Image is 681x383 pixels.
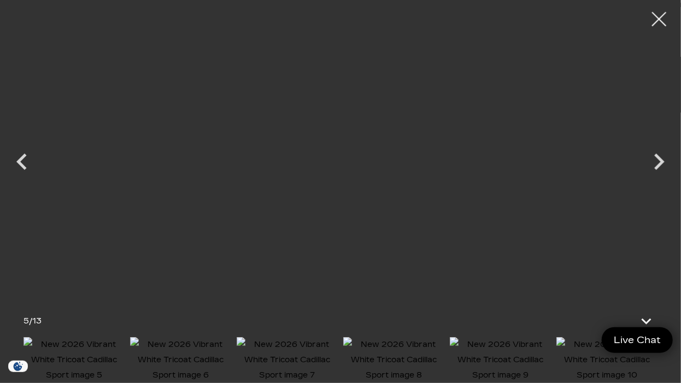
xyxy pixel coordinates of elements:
[450,337,551,383] img: New 2026 Vibrant White Tricoat Cadillac Sport image 9
[608,334,666,346] span: Live Chat
[602,327,673,353] a: Live Chat
[237,337,338,383] img: New 2026 Vibrant White Tricoat Cadillac Sport image 7
[24,337,125,383] img: New 2026 Vibrant White Tricoat Cadillac Sport image 5
[556,337,657,383] img: New 2026 Vibrant White Tricoat Cadillac Sport image 10
[5,361,31,372] img: Opt-Out Icon
[343,337,444,383] img: New 2026 Vibrant White Tricoat Cadillac Sport image 8
[32,316,42,326] span: 13
[5,361,31,372] section: Click to Open Cookie Consent Modal
[5,140,38,189] div: Previous
[643,140,676,189] div: Next
[24,316,29,326] span: 5
[24,314,42,329] div: /
[130,337,231,383] img: New 2026 Vibrant White Tricoat Cadillac Sport image 6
